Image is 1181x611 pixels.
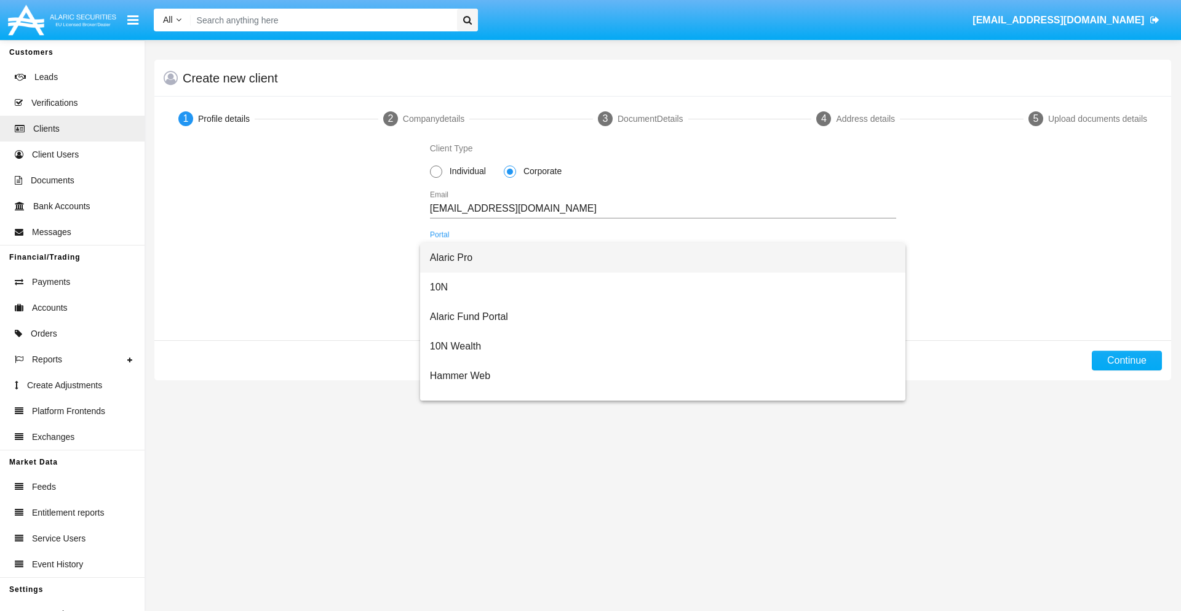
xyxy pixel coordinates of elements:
span: 10N Wealth [430,332,896,361]
span: Alaric Pro [430,243,896,273]
span: Alaric MyPortal Trade [430,391,896,420]
span: Hammer Web [430,361,896,391]
span: Alaric Fund Portal [430,302,896,332]
span: 10N [430,273,896,302]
